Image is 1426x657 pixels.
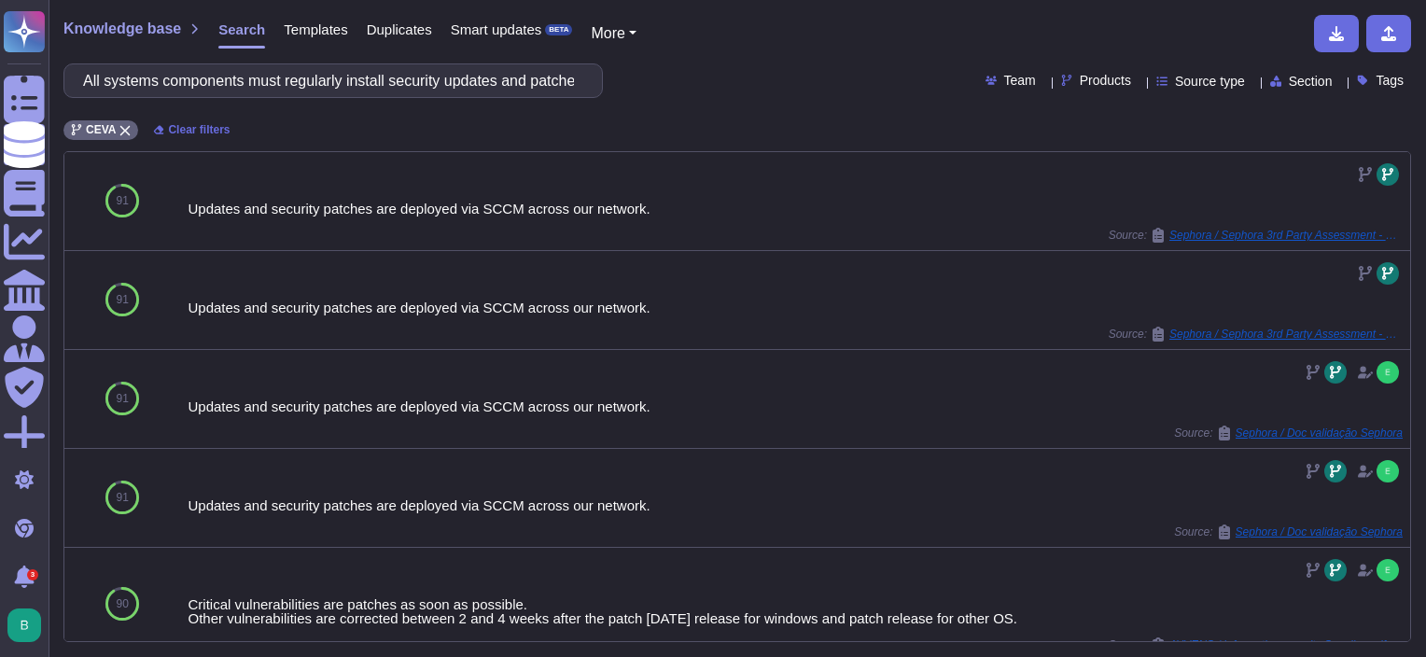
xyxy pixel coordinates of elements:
[1236,427,1403,439] span: Sephora / Doc validação Sephora
[1175,75,1245,88] span: Source type
[1377,361,1399,384] img: user
[1169,230,1403,241] span: Sephora / Sephora 3rd Party Assessment - CEVA
[1109,228,1403,243] span: Source:
[1174,426,1403,440] span: Source:
[1109,327,1403,342] span: Source:
[188,202,1403,216] div: Updates and security patches are deployed via SCCM across our network.
[4,605,54,646] button: user
[1080,74,1131,87] span: Products
[188,301,1403,315] div: Updates and security patches are deployed via SCCM across our network.
[1004,74,1036,87] span: Team
[1377,460,1399,482] img: user
[1174,524,1403,539] span: Source:
[188,498,1403,512] div: Updates and security patches are deployed via SCCM across our network.
[1169,328,1403,340] span: Sephora / Sephora 3rd Party Assessment - CEVA
[218,22,265,36] span: Search
[7,608,41,642] img: user
[117,393,129,404] span: 91
[188,597,1403,625] div: Critical vulnerabilities are patches as soon as possible. Other vulnerabilities are corrected bet...
[591,25,624,41] span: More
[117,195,129,206] span: 91
[27,569,38,580] div: 3
[63,21,181,36] span: Knowledge base
[117,598,129,609] span: 90
[117,492,129,503] span: 91
[117,294,129,305] span: 91
[1109,637,1403,652] span: Source:
[1169,639,1403,650] span: AYVENS / Information security Supplier self assessment
[1377,559,1399,581] img: user
[168,124,230,135] span: Clear filters
[591,22,636,45] button: More
[367,22,432,36] span: Duplicates
[284,22,347,36] span: Templates
[1236,526,1403,538] span: Sephora / Doc validação Sephora
[1376,74,1404,87] span: Tags
[86,124,116,135] span: CEVA
[188,399,1403,413] div: Updates and security patches are deployed via SCCM across our network.
[545,24,572,35] div: BETA
[451,22,542,36] span: Smart updates
[1289,75,1333,88] span: Section
[74,64,583,97] input: Search a question or template...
